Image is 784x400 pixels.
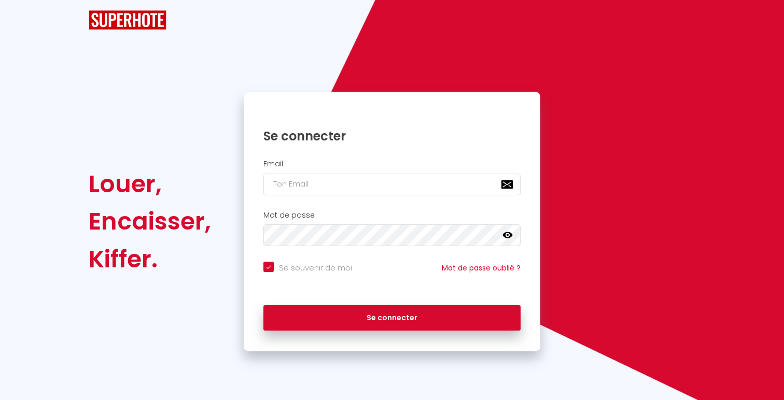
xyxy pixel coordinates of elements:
div: Encaisser, [89,203,211,240]
div: Kiffer. [89,240,211,278]
h2: Mot de passe [263,211,521,220]
h1: Se connecter [263,128,521,144]
a: Mot de passe oublié ? [442,263,521,273]
img: SuperHote logo [89,10,166,30]
h2: Email [263,160,521,168]
button: Se connecter [263,305,521,331]
div: Louer, [89,165,211,203]
input: Ton Email [263,174,521,195]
